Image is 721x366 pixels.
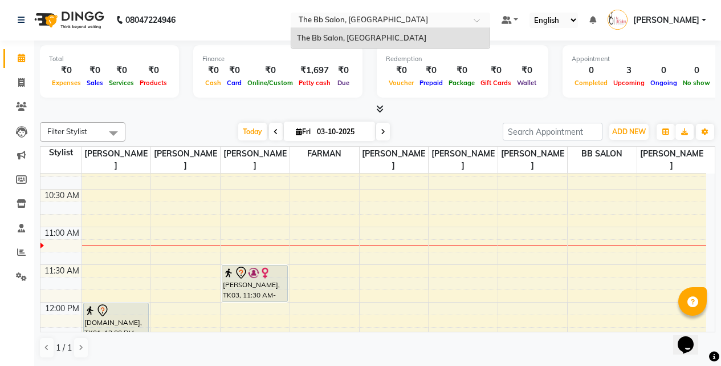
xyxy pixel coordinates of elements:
[633,14,699,26] span: [PERSON_NAME]
[647,79,680,87] span: Ongoing
[612,127,646,136] span: ADD NEW
[49,79,84,87] span: Expenses
[478,64,514,77] div: ₹0
[609,124,649,140] button: ADD NEW
[297,33,426,42] span: The Bb Salon, [GEOGRAPHIC_DATA]
[446,79,478,87] span: Package
[222,266,287,301] div: [PERSON_NAME], TK03, 11:30 AM-12:00 PM, Ironing / Crimping - Hair Below Shoulder
[572,54,713,64] div: Appointment
[572,64,610,77] div: 0
[610,64,647,77] div: 3
[610,79,647,87] span: Upcoming
[386,64,417,77] div: ₹0
[202,54,353,64] div: Finance
[29,4,107,36] img: logo
[42,227,82,239] div: 11:00 AM
[608,10,628,30] img: Ujjwal Bisht
[49,54,170,64] div: Total
[151,147,220,173] span: [PERSON_NAME]
[290,147,359,161] span: FARMAN
[202,64,224,77] div: ₹0
[333,64,353,77] div: ₹0
[386,54,539,64] div: Redemption
[568,147,637,161] span: BB SALON
[572,79,610,87] span: Completed
[446,64,478,77] div: ₹0
[202,79,224,87] span: Cash
[291,27,490,49] ng-dropdown-panel: Options list
[84,64,106,77] div: ₹0
[417,64,446,77] div: ₹0
[47,127,87,136] span: Filter Stylist
[417,79,446,87] span: Prepaid
[637,147,706,173] span: [PERSON_NAME]
[514,64,539,77] div: ₹0
[56,342,72,354] span: 1 / 1
[313,123,370,140] input: 2025-10-03
[680,64,713,77] div: 0
[49,64,84,77] div: ₹0
[42,190,82,202] div: 10:30 AM
[335,79,352,87] span: Due
[293,127,313,136] span: Fri
[245,79,296,87] span: Online/Custom
[224,64,245,77] div: ₹0
[478,79,514,87] span: Gift Cards
[429,147,498,173] span: [PERSON_NAME]
[680,79,713,87] span: No show
[125,4,176,36] b: 08047224946
[245,64,296,77] div: ₹0
[221,147,290,173] span: [PERSON_NAME]
[82,147,151,173] span: [PERSON_NAME]
[106,64,137,77] div: ₹0
[137,64,170,77] div: ₹0
[360,147,429,173] span: [PERSON_NAME]
[106,79,137,87] span: Services
[238,123,267,140] span: Today
[43,303,82,315] div: 12:00 PM
[42,265,82,277] div: 11:30 AM
[503,123,602,140] input: Search Appointment
[40,147,82,159] div: Stylist
[296,64,333,77] div: ₹1,697
[647,64,680,77] div: 0
[514,79,539,87] span: Wallet
[84,303,149,339] div: [DOMAIN_NAME], TK01, 12:00 PM-12:30 PM, HAIRCUT [DEMOGRAPHIC_DATA]
[386,79,417,87] span: Voucher
[673,320,710,355] iframe: chat widget
[84,79,106,87] span: Sales
[137,79,170,87] span: Products
[498,147,567,173] span: [PERSON_NAME]
[224,79,245,87] span: Card
[296,79,333,87] span: Petty cash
